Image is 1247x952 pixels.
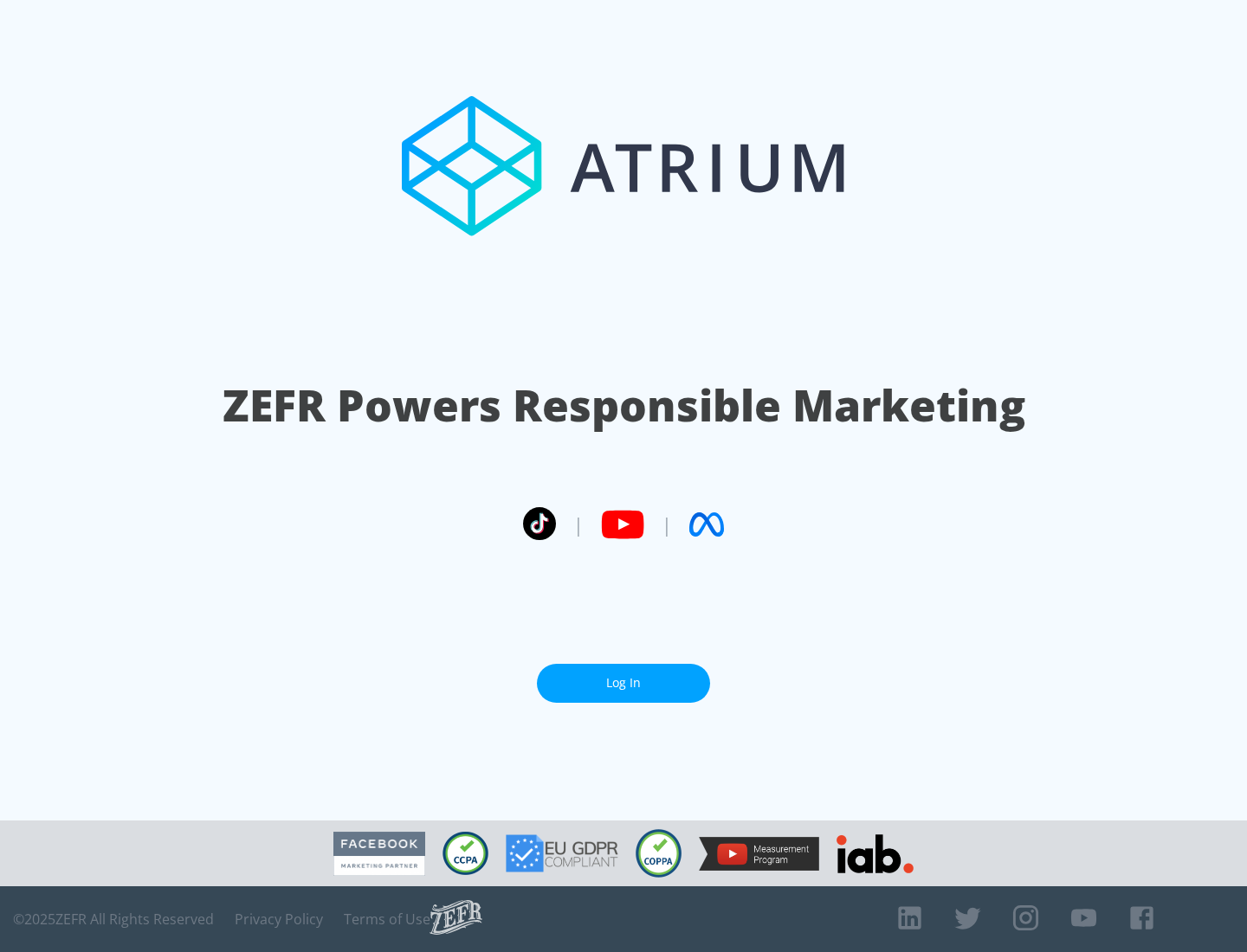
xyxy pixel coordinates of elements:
img: Facebook Marketing Partner [333,832,425,876]
a: Privacy Policy [235,910,323,928]
img: GDPR Compliant [506,834,618,872]
a: Terms of Use [344,910,430,928]
span: | [662,511,672,537]
img: YouTube Measurement Program [699,837,819,871]
h1: ZEFR Powers Responsible Marketing [223,376,1025,435]
a: Log In [537,664,710,703]
span: © 2025 ZEFR All Rights Reserved [13,910,214,928]
img: COPPA Compliant [636,829,682,878]
img: CCPA Compliant [443,832,488,875]
img: IAB [837,834,914,873]
span: | [573,511,584,537]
